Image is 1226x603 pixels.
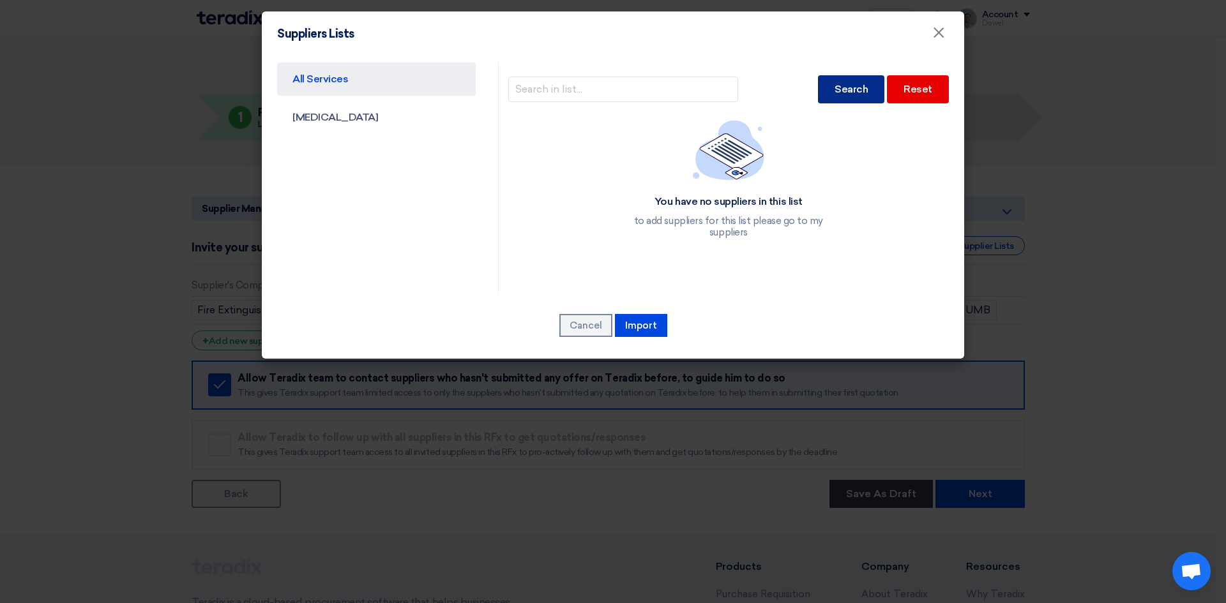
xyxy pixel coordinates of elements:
span: × [932,23,945,48]
button: Import [615,314,667,337]
a: [MEDICAL_DATA] [277,101,476,134]
div: You have no suppliers in this list [620,195,837,209]
div: Search [818,75,884,103]
button: Cancel [559,314,612,337]
div: to add suppliers for this list please go to my suppliers [620,215,837,238]
a: All Services [277,63,476,96]
img: empty_state_list.svg [693,120,764,180]
a: Open chat [1172,552,1211,590]
div: Reset [887,75,949,103]
button: Close [922,20,955,46]
h4: Suppliers Lists [277,27,354,41]
input: Search in list... [508,77,738,102]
